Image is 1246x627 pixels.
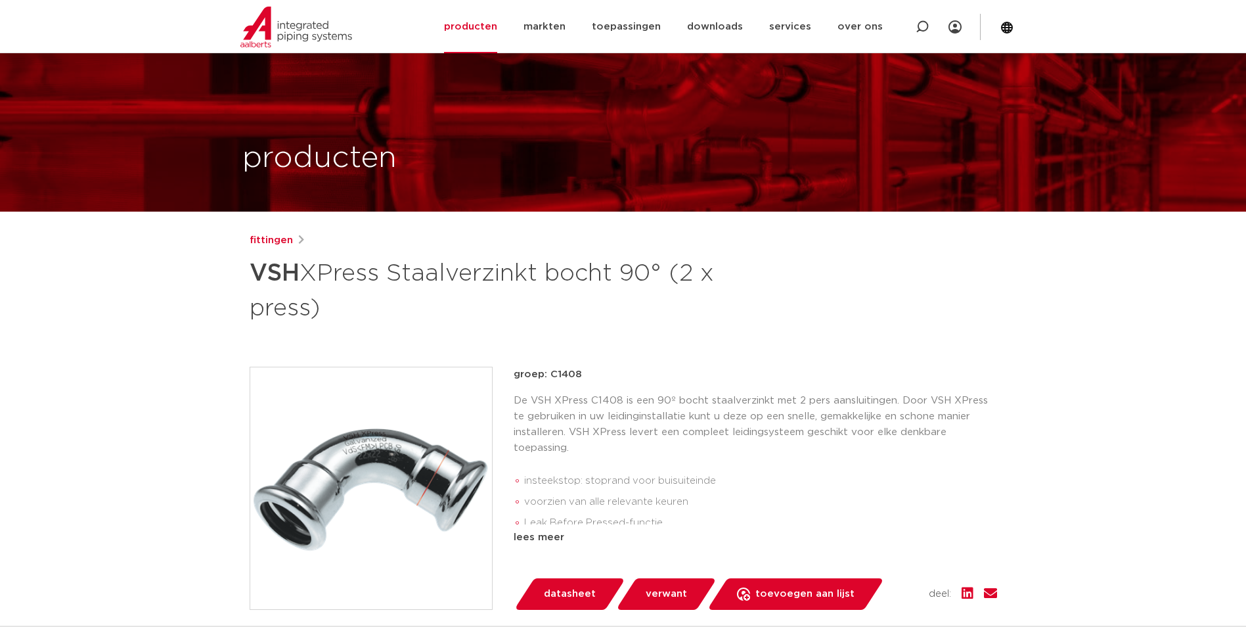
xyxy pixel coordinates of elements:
li: voorzien van alle relevante keuren [524,492,997,513]
div: lees meer [514,530,997,546]
strong: VSH [250,262,300,285]
p: groep: C1408 [514,367,997,383]
p: De VSH XPress C1408 is een 90º bocht staalverzinkt met 2 pers aansluitingen. Door VSH XPress te g... [514,393,997,456]
h1: producten [242,137,397,179]
a: verwant [615,578,717,610]
span: verwant [646,584,687,605]
span: deel: [929,586,951,602]
a: datasheet [514,578,625,610]
span: toevoegen aan lijst [755,584,855,605]
span: datasheet [544,584,596,605]
li: Leak Before Pressed-functie [524,513,997,534]
h1: XPress Staalverzinkt bocht 90° (2 x press) [250,254,743,325]
img: Product Image for VSH XPress Staalverzinkt bocht 90° (2 x press) [250,367,492,609]
li: insteekstop: stoprand voor buisuiteinde [524,471,997,492]
a: fittingen [250,233,293,248]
